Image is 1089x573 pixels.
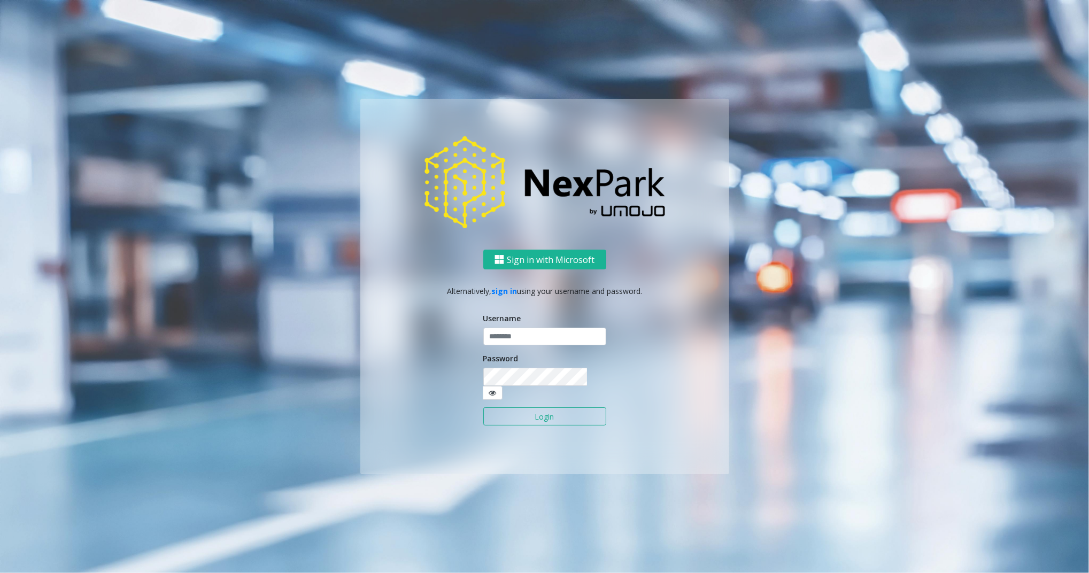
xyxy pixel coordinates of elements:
a: sign in [491,286,517,296]
label: Password [483,353,519,364]
p: Alternatively, using your username and password. [371,285,719,297]
button: Sign in with Microsoft [483,250,606,269]
button: Login [483,407,606,425]
label: Username [483,313,521,324]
